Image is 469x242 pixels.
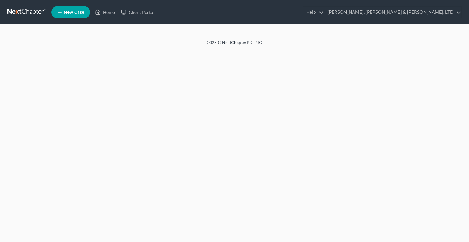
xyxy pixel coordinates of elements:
div: 2025 © NextChapterBK, INC [60,39,409,50]
a: Help [303,7,324,18]
a: [PERSON_NAME], [PERSON_NAME] & [PERSON_NAME], LTD [324,7,461,18]
a: Client Portal [118,7,158,18]
a: Home [92,7,118,18]
new-legal-case-button: New Case [51,6,90,18]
